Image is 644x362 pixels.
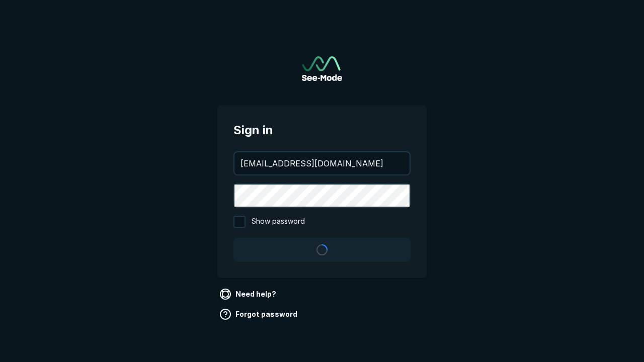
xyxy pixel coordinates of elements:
span: Show password [252,216,305,228]
a: Go to sign in [302,56,342,81]
span: Sign in [233,121,411,139]
a: Need help? [217,286,280,302]
img: See-Mode Logo [302,56,342,81]
input: your@email.com [234,152,410,174]
a: Forgot password [217,306,301,322]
